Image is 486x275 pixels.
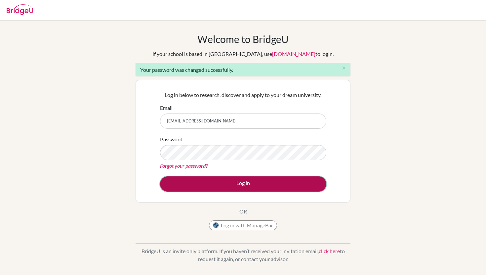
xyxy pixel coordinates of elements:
[160,162,208,169] a: Forgot your password?
[239,207,247,215] p: OR
[160,91,326,99] p: Log in below to research, discover and apply to your dream university.
[209,220,277,230] button: Log in with ManageBac
[337,63,350,73] button: Close
[7,4,33,15] img: Bridge-U
[319,248,340,254] a: click here
[197,33,289,45] h1: Welcome to BridgeU
[272,51,315,57] a: [DOMAIN_NAME]
[136,63,350,76] div: Your password was changed successfully.
[160,176,326,192] button: Log in
[341,66,346,70] i: close
[152,50,334,58] div: If your school is based in [GEOGRAPHIC_DATA], use to login.
[160,135,182,143] label: Password
[160,104,173,112] label: Email
[136,247,350,263] p: BridgeU is an invite only platform. If you haven’t received your invitation email, to request it ...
